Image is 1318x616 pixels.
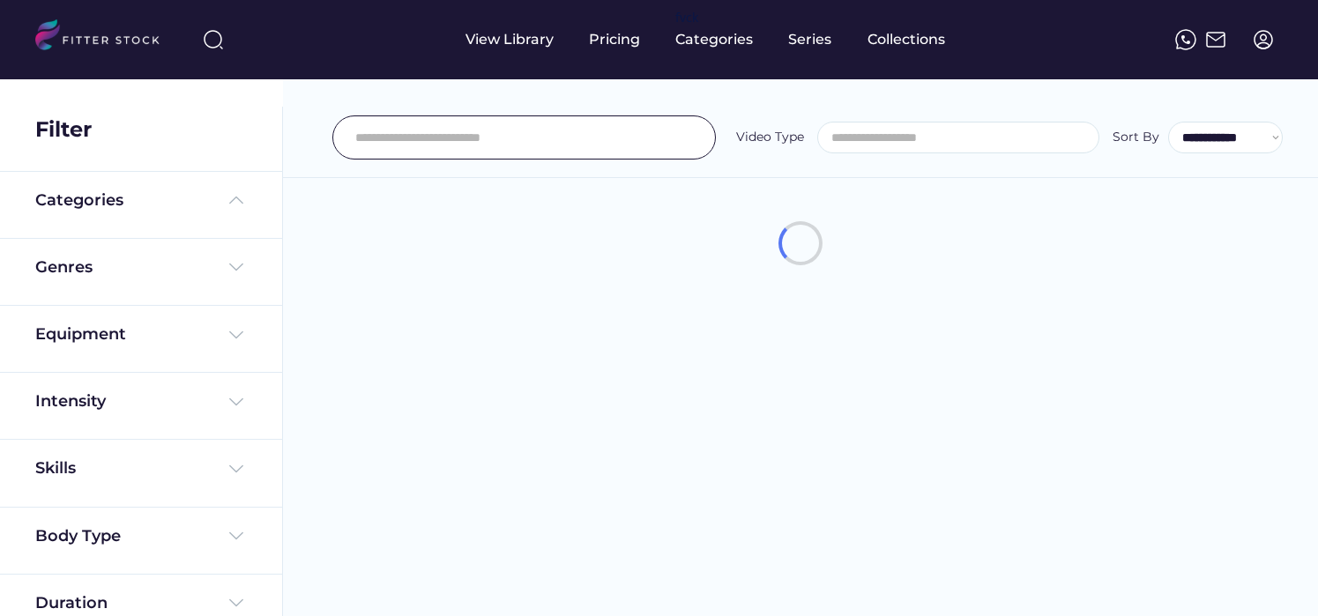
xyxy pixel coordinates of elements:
img: Frame%20%284%29.svg [226,256,247,278]
div: Categories [675,30,753,49]
div: Collections [867,30,945,49]
div: fvck [675,9,698,26]
div: Body Type [35,525,121,547]
div: Filter [35,115,92,145]
div: Video Type [736,129,804,146]
div: Categories [35,189,123,212]
img: Frame%20%284%29.svg [226,458,247,479]
div: Pricing [589,30,640,49]
div: Series [788,30,832,49]
img: Frame%20%284%29.svg [226,324,247,345]
img: search-normal%203.svg [203,29,224,50]
img: profile-circle.svg [1253,29,1274,50]
img: Frame%20%285%29.svg [226,189,247,211]
div: Duration [35,592,108,614]
div: View Library [465,30,554,49]
div: Sort By [1113,129,1159,146]
img: Frame%2051.svg [1205,29,1226,50]
img: yH5BAEAAAAALAAAAAABAAEAAAIBRAA7 [676,127,697,148]
div: Skills [35,457,79,479]
img: Frame%20%284%29.svg [226,592,247,613]
div: Genres [35,256,93,278]
img: Frame%20%284%29.svg [226,391,247,412]
img: LOGO.svg [35,19,175,56]
div: Equipment [35,323,126,345]
div: Intensity [35,390,106,412]
img: Frame%20%284%29.svg [226,525,247,546]
img: meteor-icons_whatsapp%20%281%29.svg [1175,29,1196,50]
